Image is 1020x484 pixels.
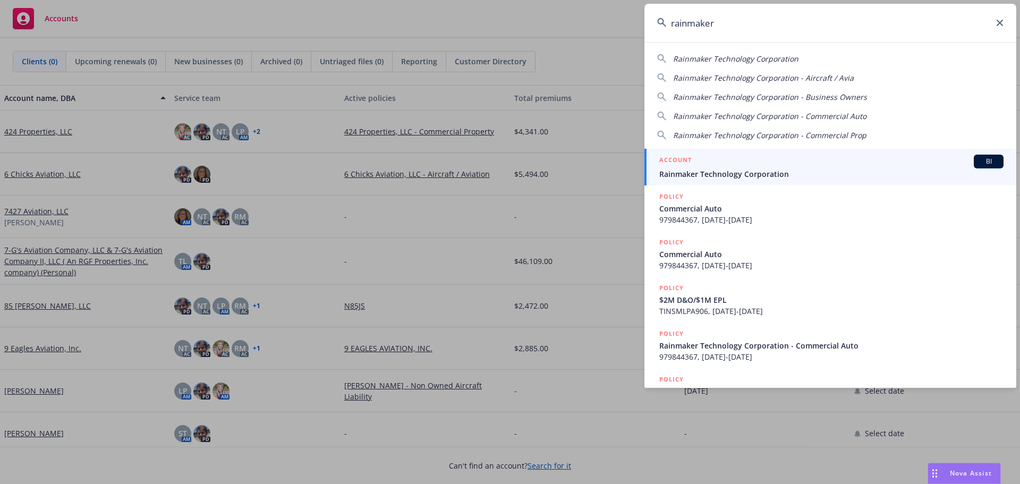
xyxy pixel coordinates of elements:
[928,463,941,483] div: Drag to move
[644,185,1016,231] a: POLICYCommercial Auto979844367, [DATE]-[DATE]
[673,54,798,64] span: Rainmaker Technology Corporation
[659,260,1004,271] span: 979844367, [DATE]-[DATE]
[978,157,999,166] span: BI
[644,149,1016,185] a: ACCOUNTBIRainmaker Technology Corporation
[659,237,684,248] h5: POLICY
[659,249,1004,260] span: Commercial Auto
[644,4,1016,42] input: Search...
[644,368,1016,414] a: POLICYRainmaker Technology Corporation - Commercial Auto
[644,277,1016,322] a: POLICY$2M D&O/$1M EPLTINSMLPA906, [DATE]-[DATE]
[950,469,992,478] span: Nova Assist
[659,351,1004,362] span: 979844367, [DATE]-[DATE]
[673,130,866,140] span: Rainmaker Technology Corporation - Commercial Prop
[659,294,1004,305] span: $2M D&O/$1M EPL
[644,231,1016,277] a: POLICYCommercial Auto979844367, [DATE]-[DATE]
[659,305,1004,317] span: TINSMLPA906, [DATE]-[DATE]
[673,73,854,83] span: Rainmaker Technology Corporation - Aircraft / Avia
[644,322,1016,368] a: POLICYRainmaker Technology Corporation - Commercial Auto979844367, [DATE]-[DATE]
[673,92,867,102] span: Rainmaker Technology Corporation - Business Owners
[659,155,692,167] h5: ACCOUNT
[928,463,1001,484] button: Nova Assist
[659,374,684,385] h5: POLICY
[659,191,684,202] h5: POLICY
[659,203,1004,214] span: Commercial Auto
[659,283,684,293] h5: POLICY
[659,340,1004,351] span: Rainmaker Technology Corporation - Commercial Auto
[659,214,1004,225] span: 979844367, [DATE]-[DATE]
[659,168,1004,180] span: Rainmaker Technology Corporation
[659,328,684,339] h5: POLICY
[659,386,1004,397] span: Rainmaker Technology Corporation - Commercial Auto
[673,111,866,121] span: Rainmaker Technology Corporation - Commercial Auto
